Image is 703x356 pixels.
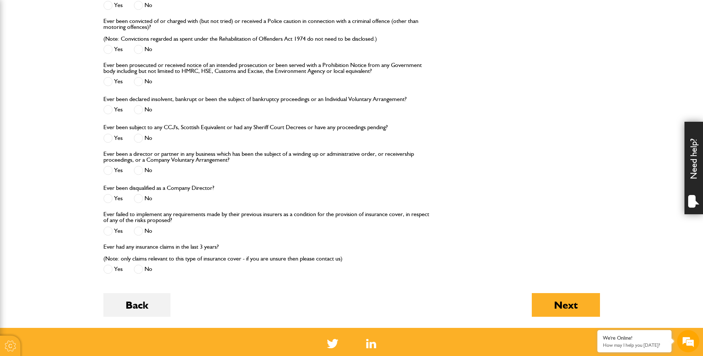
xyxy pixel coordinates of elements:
[103,194,123,203] label: Yes
[366,339,376,348] a: LinkedIn
[603,342,666,348] p: How may I help you today?
[10,68,135,85] input: Enter your last name
[103,124,388,130] label: Ever been subject to any CCJ's, Scottish Equivalent or had any Sheriff Court Decrees or have any ...
[103,45,123,54] label: Yes
[103,18,431,42] label: Ever been convicted of or charged with (but not tried) or received a Police caution in connection...
[103,293,170,317] button: Back
[134,265,152,274] label: No
[134,77,152,86] label: No
[10,134,135,222] textarea: Type your message and hit 'Enter'
[684,122,703,214] div: Need help?
[134,226,152,236] label: No
[103,185,214,191] label: Ever been disqualified as a Company Director?
[134,194,152,203] label: No
[103,1,123,10] label: Yes
[134,45,152,54] label: No
[532,293,600,317] button: Next
[103,166,123,175] label: Yes
[103,151,431,163] label: Ever been a director or partner in any business which has been the subject of a winding up or adm...
[103,96,407,102] label: Ever been declared insolvent, bankrupt or been the subject of bankruptcy proceedings or an Indivi...
[134,105,152,114] label: No
[103,77,123,86] label: Yes
[13,41,31,51] img: d_20077148190_company_1631870298795_20077148190
[603,335,666,341] div: We're Online!
[39,41,125,51] div: Chat with us now
[134,134,152,143] label: No
[103,134,123,143] label: Yes
[103,265,123,274] label: Yes
[122,4,139,21] div: Minimize live chat window
[134,1,152,10] label: No
[103,244,342,262] label: Ever had any insurance claims in the last 3 years? (Note: only claims relevant to this type of in...
[10,112,135,128] input: Enter your phone number
[327,339,338,348] img: Twitter
[103,211,431,223] label: Ever failed to implement any requirements made by their previous insurers as a condition for the ...
[103,226,123,236] label: Yes
[103,62,431,74] label: Ever been prosecuted or received notice of an intended prosecution or been served with a Prohibit...
[103,105,123,114] label: Yes
[366,339,376,348] img: Linked In
[10,90,135,107] input: Enter your email address
[101,228,135,238] em: Start Chat
[134,166,152,175] label: No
